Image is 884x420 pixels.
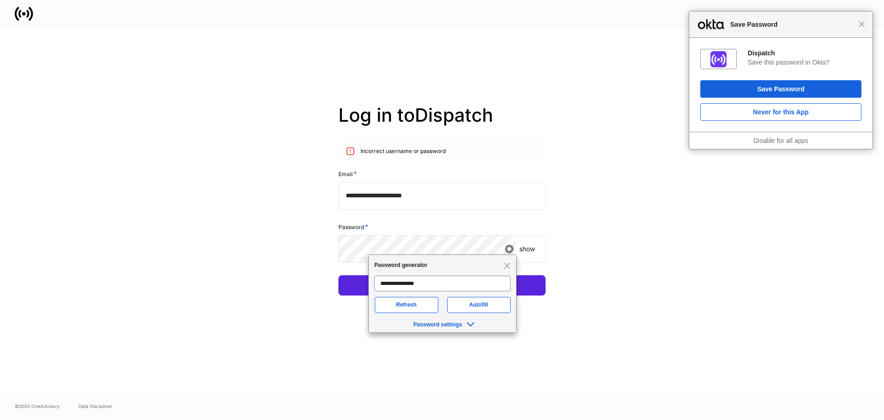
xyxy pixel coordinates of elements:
[505,244,514,254] img: svg+xml;base64,PHN2ZyB3aWR0aD0iMzMiIGhlaWdodD0iMzIiIHZpZXdCb3g9IjAgMCAzMyAzMiIgZmlsbD0ibm9uZSIgeG...
[6,42,70,58] button: Refresh
[710,51,727,67] img: IoaI0QAAAAZJREFUAwDpn500DgGa8wAAAABJRU5ErkJggg==
[78,402,112,410] a: Data Disclaimer
[748,49,861,57] div: Dispatch
[338,275,546,296] button: Sign In
[338,296,546,316] button: Forgot Password?
[6,6,58,15] span: Password generator
[78,42,142,58] button: Autofill
[519,244,535,254] p: show
[45,66,93,73] span: Password settings
[700,80,861,98] button: Save Password
[858,21,865,28] span: Close
[338,169,357,178] h6: Email
[753,137,808,144] a: Disable for all apps
[361,144,446,159] div: Incorrect username or password
[15,402,60,410] span: © 2025 OneAdvisory
[700,103,861,121] button: Never for this App
[338,222,368,231] h6: Password
[748,58,861,66] div: Save this password in Okta?
[135,7,142,14] span: Close
[726,19,858,30] span: Save Password
[338,104,546,141] h2: Log in to Dispatch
